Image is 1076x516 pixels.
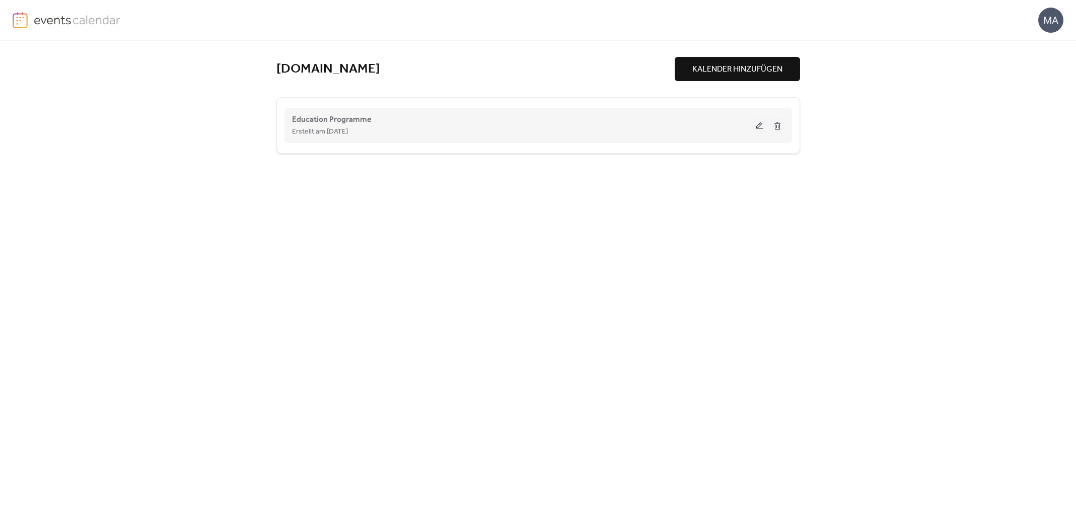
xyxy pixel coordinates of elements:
[692,63,782,76] span: KALENDER HINZUFÜGEN
[292,126,348,138] span: Erstellt am [DATE]
[675,57,800,81] button: KALENDER HINZUFÜGEN
[13,12,28,28] img: logo
[292,114,372,126] span: Education Programme
[1038,8,1063,33] div: MA
[34,12,121,27] img: logo-type
[292,117,372,122] a: Education Programme
[276,61,380,78] a: [DOMAIN_NAME]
